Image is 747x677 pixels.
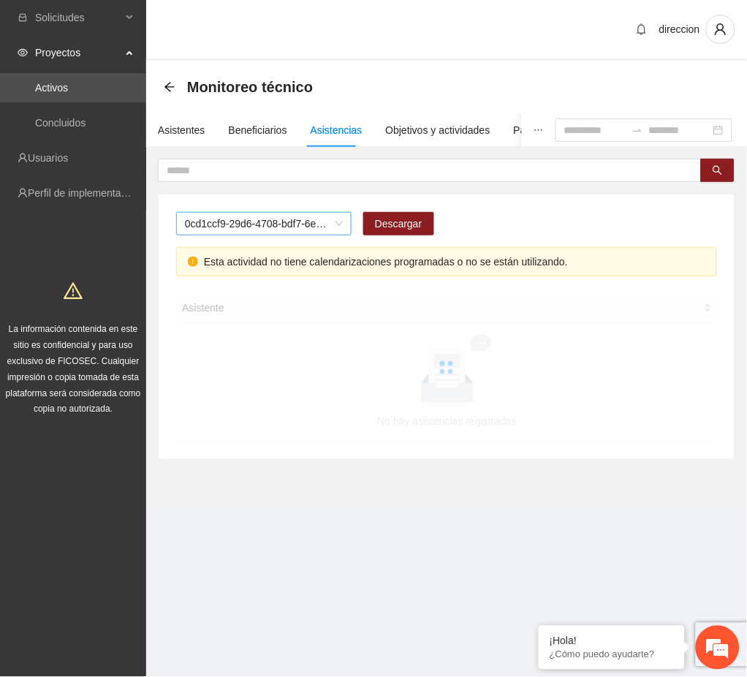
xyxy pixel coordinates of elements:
span: direccion [659,23,700,35]
button: user [706,15,735,44]
div: ¡Hola! [550,635,674,647]
span: search [713,165,723,177]
a: Activos [35,82,68,94]
span: ellipsis [534,125,544,135]
div: Asistencias [311,122,363,138]
span: eye [18,48,28,58]
span: arrow-left [164,81,175,93]
div: Back [164,81,175,94]
span: Descargar [375,216,422,232]
textarea: Escriba su mensaje y pulse “Intro” [7,399,278,450]
span: Estamos en línea. [85,195,202,343]
div: Participantes [514,122,573,138]
span: swap-right [632,124,643,136]
a: Concluidos [35,117,86,129]
span: warning [64,281,83,300]
a: Perfil de implementadora [28,187,142,199]
span: exclamation-circle [188,257,198,267]
span: user [707,23,735,36]
span: 0cd1ccf9-29d6-4708-bdf7-6e91457c8cf1 [185,213,343,235]
a: Usuarios [28,152,68,164]
div: Minimizar ventana de chat en vivo [240,7,275,42]
span: inbox [18,12,28,23]
div: Esta actividad no tiene calendarizaciones programadas o no se están utilizando. [204,254,705,270]
p: ¿Cómo puedo ayudarte? [550,649,674,660]
button: bell [630,18,653,41]
button: ellipsis [522,113,555,147]
span: to [632,124,643,136]
span: Solicitudes [35,3,121,32]
div: Beneficiarios [229,122,287,138]
span: Proyectos [35,38,121,67]
div: Asistentes [158,122,205,138]
span: La información contenida en este sitio es confidencial y para uso exclusivo de FICOSEC. Cualquier... [6,324,141,415]
span: Monitoreo técnico [187,75,313,99]
div: Chatee con nosotros ahora [76,75,246,94]
button: Descargar [363,212,434,235]
span: bell [631,23,653,35]
button: search [701,159,735,182]
div: Objetivos y actividades [386,122,490,138]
